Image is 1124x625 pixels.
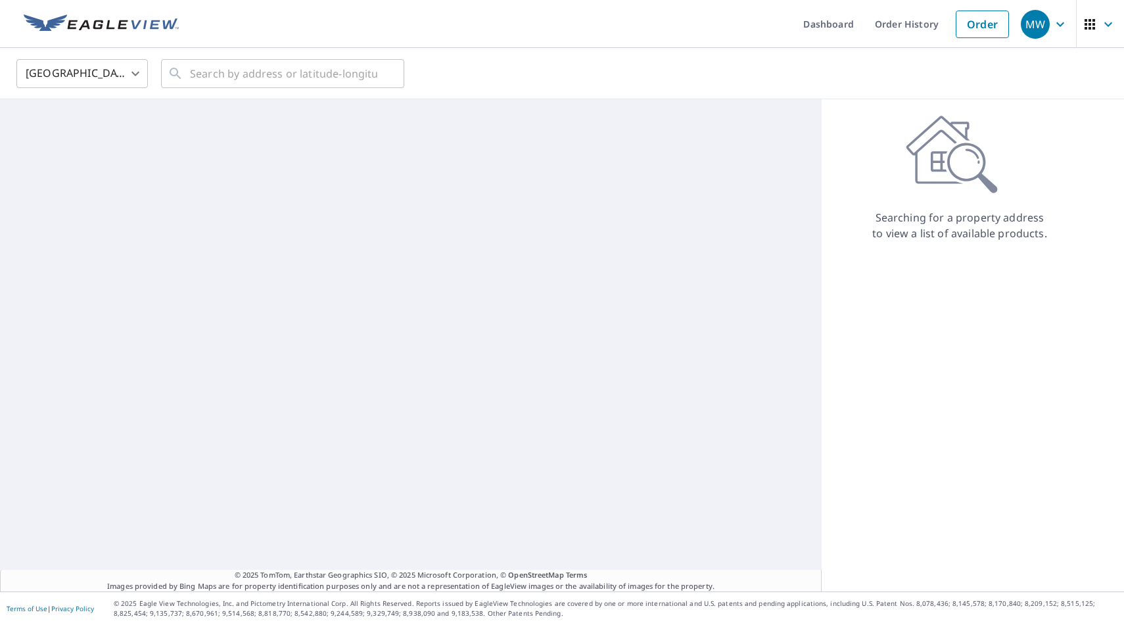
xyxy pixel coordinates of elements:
[7,604,47,613] a: Terms of Use
[872,210,1048,241] p: Searching for a property address to view a list of available products.
[51,604,94,613] a: Privacy Policy
[190,55,377,92] input: Search by address or latitude-longitude
[1021,10,1050,39] div: MW
[235,570,588,581] span: © 2025 TomTom, Earthstar Geographics SIO, © 2025 Microsoft Corporation, ©
[16,55,148,92] div: [GEOGRAPHIC_DATA]
[566,570,588,580] a: Terms
[7,605,94,613] p: |
[508,570,563,580] a: OpenStreetMap
[24,14,179,34] img: EV Logo
[956,11,1009,38] a: Order
[114,599,1117,618] p: © 2025 Eagle View Technologies, Inc. and Pictometry International Corp. All Rights Reserved. Repo...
